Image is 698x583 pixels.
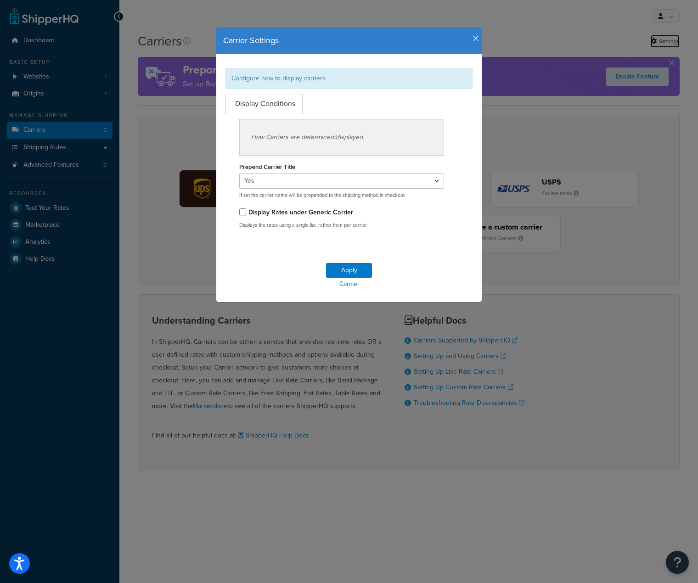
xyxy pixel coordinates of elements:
label: Prepend Carrier Title [239,163,295,170]
div: Configure how to display carriers. [225,68,473,89]
p: Displays the rates using a single list, rather than per carrier [239,222,444,229]
button: Apply [326,263,372,278]
h4: Carrier Settings [223,35,475,47]
div: How Carriers are determined/displayed. [239,119,444,156]
label: Display Rates under Generic Carrier [248,207,353,217]
input: Display Rates under Generic Carrier [239,208,246,215]
p: If set the carrier name will be prepended to the shipping method in checkout [239,192,444,199]
a: Cancel [216,278,482,291]
a: Display Conditions [225,94,303,114]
